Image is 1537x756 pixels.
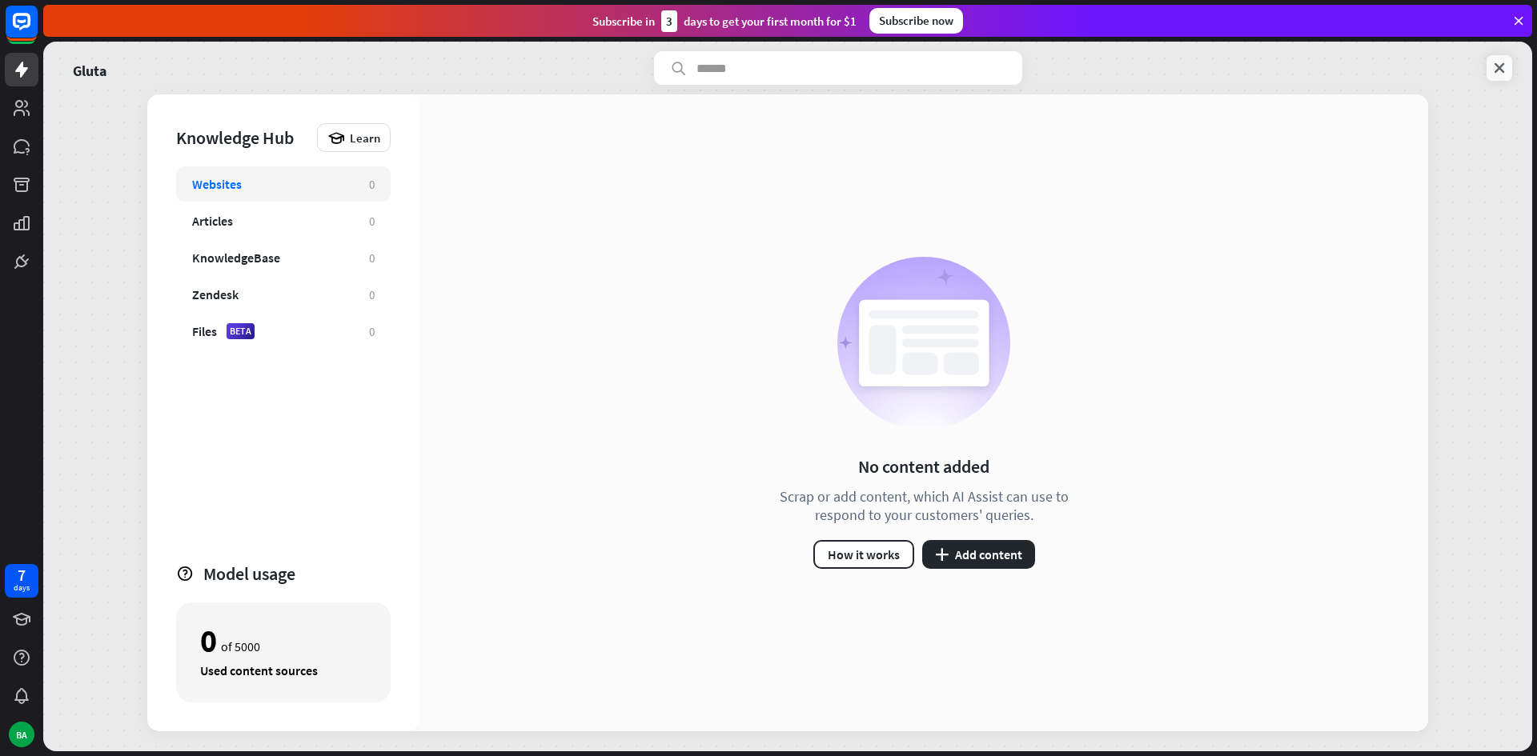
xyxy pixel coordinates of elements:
[192,213,233,229] div: Articles
[73,51,106,85] a: Gluta
[369,287,375,302] div: 0
[592,10,857,32] div: Subscribe in days to get your first month for $1
[192,176,242,192] div: Websites
[200,627,217,654] div: 0
[869,8,963,34] div: Subscribe now
[5,564,38,598] a: 7 days
[350,130,380,146] span: Learn
[9,722,34,747] div: BA
[935,548,949,561] i: plus
[813,540,914,569] button: How it works
[661,10,677,32] div: 3
[192,250,280,266] div: KnowledgeBase
[369,214,375,229] div: 0
[369,324,375,339] div: 0
[369,250,375,266] div: 0
[922,540,1035,569] button: plusAdd content
[203,562,391,585] div: Model usage
[176,126,309,149] div: Knowledge Hub
[200,662,367,678] div: Used content sources
[18,568,26,582] div: 7
[192,323,217,339] div: Files
[227,323,255,339] div: BETA
[192,286,239,302] div: Zendesk
[14,582,30,594] div: days
[200,627,367,654] div: of 5000
[369,177,375,192] div: 0
[858,455,989,478] div: No content added
[760,487,1088,524] div: Scrap or add content, which AI Assist can use to respond to your customers' queries.
[13,6,61,54] button: Open LiveChat chat widget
